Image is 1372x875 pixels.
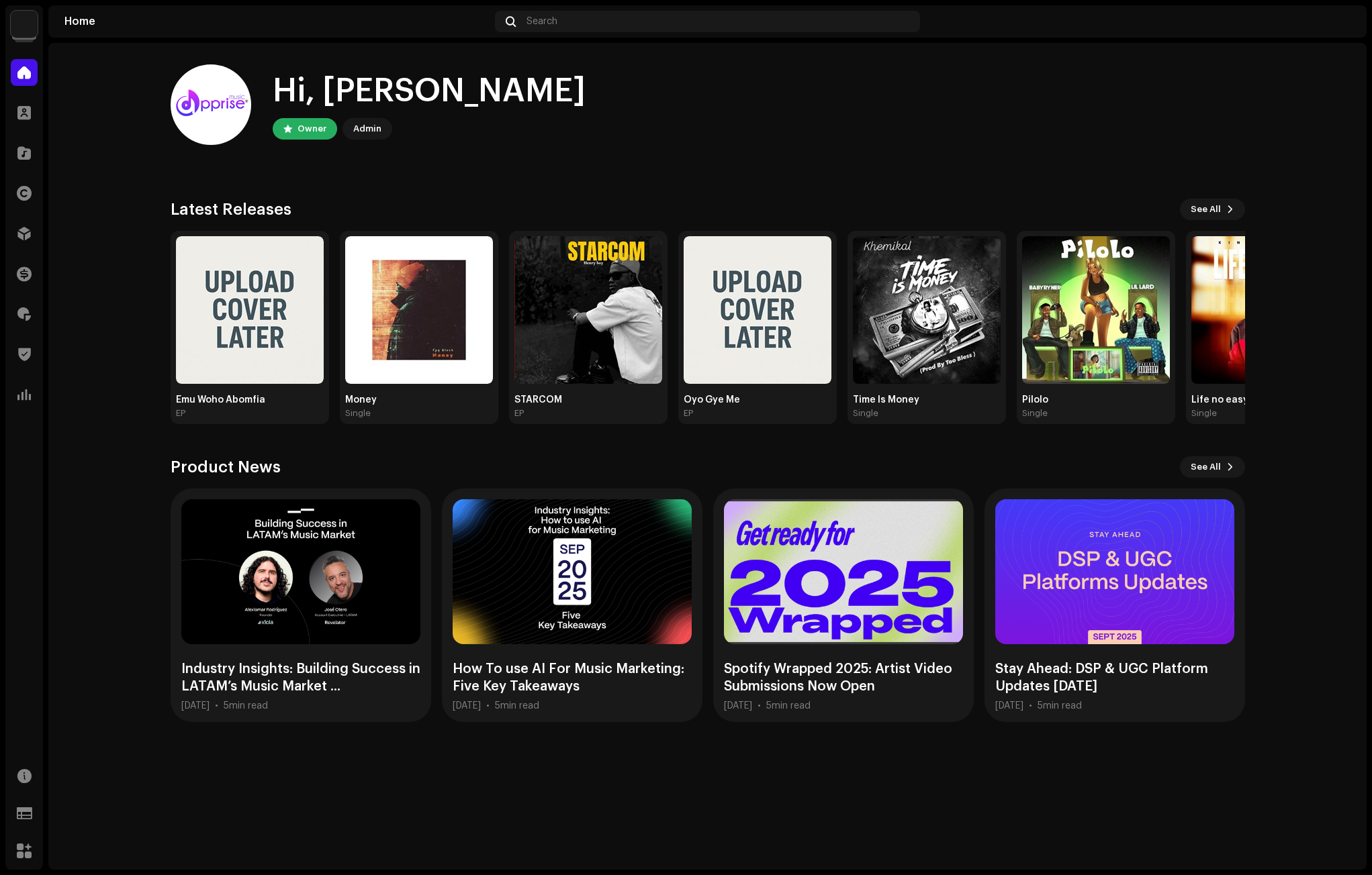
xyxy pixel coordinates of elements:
[1191,395,1339,405] div: Life no easy
[224,701,268,711] div: 5
[345,236,493,384] img: 9a285342-2312-452f-9a2c-b337c8864a59
[1038,701,1082,711] div: 5
[486,701,490,711] div: •
[1022,395,1170,405] div: Pilolo
[171,199,291,220] h3: Latest Releases
[853,236,1001,384] img: 7d327edb-8408-47e5-a8b8-720084d72d6e
[724,701,752,711] div: [DATE]
[1191,454,1221,480] span: See All
[514,236,662,384] img: b25a8653-e35b-445a-a4d7-95e0c91acb2a
[64,16,490,27] div: Home
[1022,408,1048,419] div: Single
[684,408,693,419] div: EP
[758,701,761,711] div: •
[176,395,324,405] div: Emu Woho Abomfia
[229,701,268,711] span: min read
[353,121,381,137] div: Admin
[1191,408,1217,419] div: Single
[171,456,281,478] h3: Product News
[500,701,539,711] span: min read
[514,395,662,405] div: STARCOM
[495,701,539,711] div: 5
[273,70,586,113] div: Hi, [PERSON_NAME]
[345,395,493,405] div: Money
[453,660,692,695] div: How To use AI For Music Marketing: Five Key Takeaways
[684,395,831,405] div: Oyo Gye Me
[171,64,251,145] img: 94355213-6620-4dec-931c-2264d4e76804
[1022,236,1170,384] img: d2851e4d-86fb-461d-ba8e-5d4d8ce8cc76
[772,701,811,711] span: min read
[766,701,811,711] div: 5
[853,395,1001,405] div: Time Is Money
[215,701,218,711] div: •
[298,121,326,137] div: Owner
[176,236,324,384] img: 6d875b3e-218a-4df3-9897-20ee754c539f
[345,408,371,419] div: Single
[995,660,1234,695] div: Stay Ahead: DSP & UGC Platform Updates [DATE]
[1180,456,1245,478] button: See All
[1191,236,1339,384] img: ff48a4ad-da39-46f7-b172-aeff7b69a903
[453,701,481,711] div: [DATE]
[1329,11,1351,32] img: 94355213-6620-4dec-931c-2264d4e76804
[724,660,963,695] div: Spotify Wrapped 2025: Artist Video Submissions Now Open
[1029,701,1032,711] div: •
[995,701,1023,711] div: [DATE]
[853,408,878,419] div: Single
[11,11,38,38] img: 1c16f3de-5afb-4452-805d-3f3454e20b1b
[1180,199,1245,220] button: See All
[181,660,420,695] div: Industry Insights: Building Success in LATAM’s Music Market ...
[684,236,831,384] img: d3a1a435-08fa-4595-89dd-5ba18667208c
[181,701,210,711] div: [DATE]
[1043,701,1082,711] span: min read
[1191,196,1221,223] span: See All
[527,16,557,27] span: Search
[514,408,524,419] div: EP
[176,408,185,419] div: EP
